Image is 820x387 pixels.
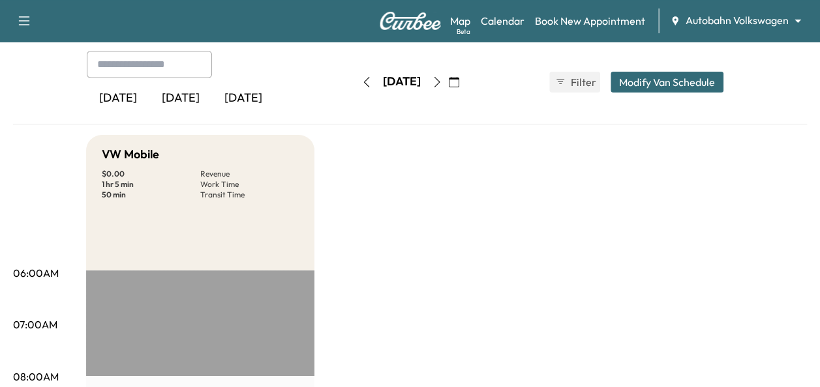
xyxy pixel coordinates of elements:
[13,265,59,281] p: 06:00AM
[13,369,59,384] p: 08:00AM
[481,13,524,29] a: Calendar
[686,13,789,28] span: Autobahn Volkswagen
[200,169,299,179] p: Revenue
[102,145,159,164] h5: VW Mobile
[450,13,470,29] a: MapBeta
[571,74,594,90] span: Filter
[87,83,149,113] div: [DATE]
[102,169,200,179] p: $ 0.00
[13,317,57,332] p: 07:00AM
[549,72,600,93] button: Filter
[102,179,200,190] p: 1 hr 5 min
[102,190,200,200] p: 50 min
[611,72,723,93] button: Modify Van Schedule
[200,190,299,200] p: Transit Time
[535,13,645,29] a: Book New Appointment
[212,83,275,113] div: [DATE]
[379,12,442,30] img: Curbee Logo
[149,83,212,113] div: [DATE]
[383,74,421,90] div: [DATE]
[200,179,299,190] p: Work Time
[457,27,470,36] div: Beta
